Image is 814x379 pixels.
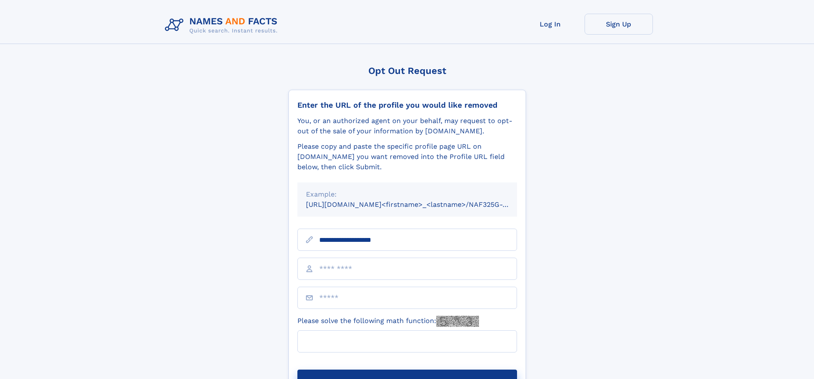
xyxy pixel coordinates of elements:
div: You, or an authorized agent on your behalf, may request to opt-out of the sale of your informatio... [297,116,517,136]
a: Log In [516,14,585,35]
label: Please solve the following math function: [297,316,479,327]
div: Example: [306,189,508,200]
img: Logo Names and Facts [162,14,285,37]
div: Opt Out Request [288,65,526,76]
div: Enter the URL of the profile you would like removed [297,100,517,110]
a: Sign Up [585,14,653,35]
div: Please copy and paste the specific profile page URL on [DOMAIN_NAME] you want removed into the Pr... [297,141,517,172]
small: [URL][DOMAIN_NAME]<firstname>_<lastname>/NAF325G-xxxxxxxx [306,200,533,209]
